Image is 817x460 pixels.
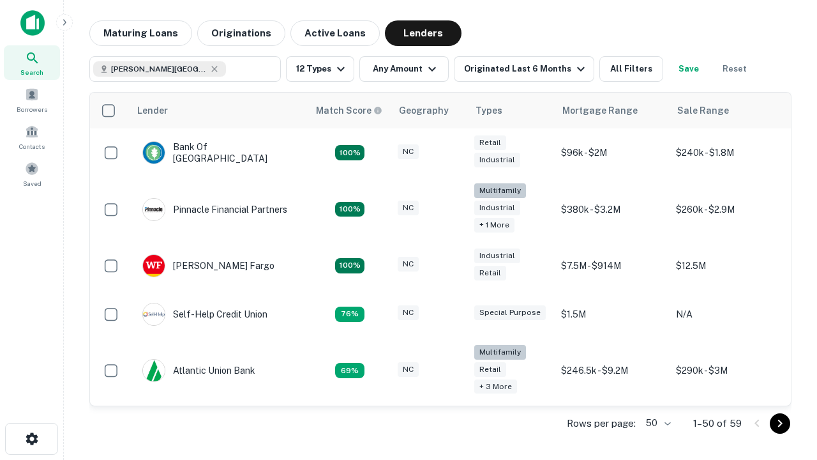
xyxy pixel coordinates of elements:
[23,178,41,188] span: Saved
[398,257,419,272] div: NC
[464,61,588,77] div: Originated Last 6 Months
[474,379,517,394] div: + 3 more
[197,20,285,46] button: Originations
[290,20,380,46] button: Active Loans
[17,104,47,114] span: Borrowers
[641,414,673,433] div: 50
[476,103,502,118] div: Types
[399,103,449,118] div: Geography
[677,103,729,118] div: Sale Range
[142,359,255,382] div: Atlantic Union Bank
[111,63,207,75] span: [PERSON_NAME][GEOGRAPHIC_DATA], [GEOGRAPHIC_DATA]
[335,258,364,273] div: Matching Properties: 15, hasApolloMatch: undefined
[19,141,45,151] span: Contacts
[89,20,192,46] button: Maturing Loans
[335,145,364,160] div: Matching Properties: 15, hasApolloMatch: undefined
[555,93,670,128] th: Mortgage Range
[398,305,419,320] div: NC
[474,249,520,263] div: Industrial
[143,199,165,220] img: picture
[316,103,382,118] div: Capitalize uses an advanced AI algorithm to match your search with the best lender. The match sco...
[555,290,670,339] td: $1.5M
[4,119,60,154] a: Contacts
[555,128,670,177] td: $96k - $2M
[474,305,546,320] div: Special Purpose
[143,142,165,164] img: picture
[316,103,380,118] h6: Match Score
[143,255,165,277] img: picture
[555,339,670,403] td: $246.5k - $9.2M
[142,141,296,164] div: Bank Of [GEOGRAPHIC_DATA]
[142,303,267,326] div: Self-help Credit Union
[142,254,274,277] div: [PERSON_NAME] Fargo
[20,10,45,36] img: capitalize-icon.png
[753,358,817,419] iframe: Chat Widget
[474,345,526,360] div: Multifamily
[555,177,670,241] td: $380k - $3.2M
[670,290,784,339] td: N/A
[398,201,419,215] div: NC
[385,20,461,46] button: Lenders
[474,266,506,280] div: Retail
[599,56,663,82] button: All Filters
[474,218,514,233] div: + 1 more
[670,128,784,177] td: $240k - $1.8M
[335,307,364,322] div: Matching Properties: 11, hasApolloMatch: undefined
[286,56,354,82] button: 12 Types
[142,198,287,221] div: Pinnacle Financial Partners
[143,360,165,381] img: picture
[20,67,43,77] span: Search
[474,153,520,167] div: Industrial
[670,177,784,241] td: $260k - $2.9M
[474,362,506,377] div: Retail
[668,56,709,82] button: Save your search to get updates of matches that match your search criteria.
[4,82,60,117] a: Borrowers
[4,157,60,191] a: Saved
[555,241,670,290] td: $7.5M - $914M
[130,93,308,128] th: Lender
[670,93,784,128] th: Sale Range
[562,103,638,118] div: Mortgage Range
[670,339,784,403] td: $290k - $3M
[770,413,790,434] button: Go to next page
[474,135,506,150] div: Retail
[137,103,168,118] div: Lender
[335,363,364,378] div: Matching Properties: 10, hasApolloMatch: undefined
[359,56,449,82] button: Any Amount
[391,93,468,128] th: Geography
[398,362,419,377] div: NC
[308,93,391,128] th: Capitalize uses an advanced AI algorithm to match your search with the best lender. The match sco...
[454,56,594,82] button: Originated Last 6 Months
[468,93,555,128] th: Types
[4,45,60,80] a: Search
[693,416,742,431] p: 1–50 of 59
[143,303,165,325] img: picture
[714,56,755,82] button: Reset
[567,416,636,431] p: Rows per page:
[335,202,364,217] div: Matching Properties: 26, hasApolloMatch: undefined
[670,241,784,290] td: $12.5M
[474,183,526,198] div: Multifamily
[398,144,419,159] div: NC
[474,201,520,215] div: Industrial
